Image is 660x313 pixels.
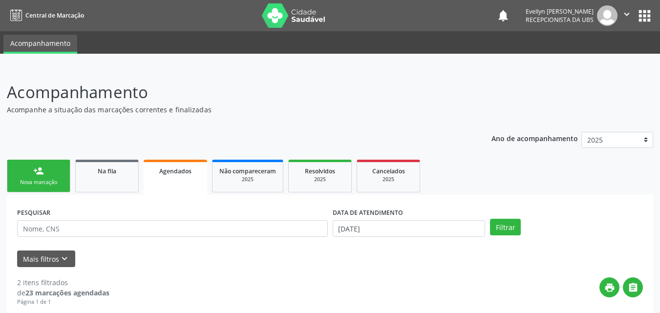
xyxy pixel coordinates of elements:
a: Acompanhamento [3,35,77,54]
button:  [623,277,643,297]
img: img [597,5,617,26]
i:  [628,282,639,293]
button: apps [636,7,653,24]
span: Agendados [159,167,192,175]
div: Página 1 de 1 [17,298,109,306]
span: Central de Marcação [25,11,84,20]
a: Central de Marcação [7,7,84,23]
i: keyboard_arrow_down [59,253,70,264]
input: Nome, CNS [17,220,328,237]
span: Recepcionista da UBS [526,16,594,24]
input: Selecione um intervalo [333,220,486,237]
strong: 23 marcações agendadas [25,288,109,297]
p: Acompanhe a situação das marcações correntes e finalizadas [7,104,459,115]
button: notifications [496,9,510,22]
div: 2025 [219,176,276,183]
label: DATA DE ATENDIMENTO [333,205,403,220]
span: Cancelados [372,167,405,175]
i:  [621,9,632,20]
i: print [604,282,615,293]
span: Na fila [98,167,116,175]
div: 2 itens filtrados [17,277,109,288]
button: Mais filtroskeyboard_arrow_down [17,250,75,268]
div: 2025 [364,176,413,183]
div: Evellyn [PERSON_NAME] [526,7,594,16]
button: print [599,277,619,297]
button:  [617,5,636,26]
div: person_add [33,166,44,176]
div: 2025 [296,176,344,183]
span: Não compareceram [219,167,276,175]
label: PESQUISAR [17,205,50,220]
button: Filtrar [490,219,521,235]
p: Acompanhamento [7,80,459,104]
div: de [17,288,109,298]
p: Ano de acompanhamento [491,132,578,144]
div: Nova marcação [14,179,63,186]
span: Resolvidos [305,167,335,175]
